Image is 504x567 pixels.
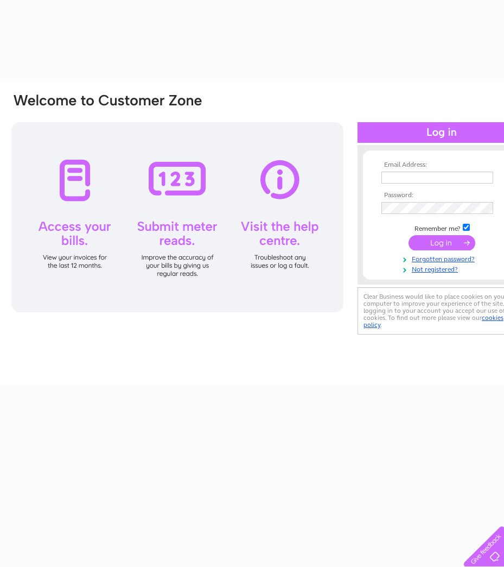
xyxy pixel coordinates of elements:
[363,314,503,329] a: cookies policy
[409,235,475,250] input: Submit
